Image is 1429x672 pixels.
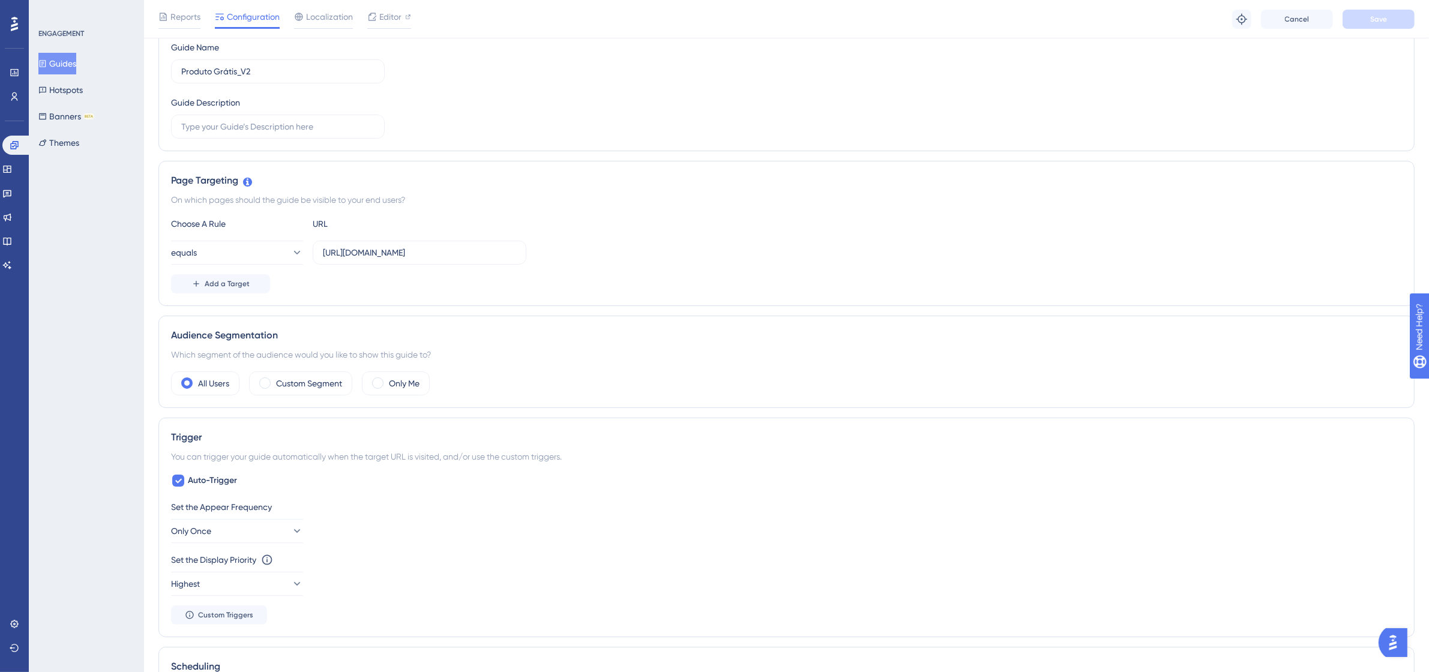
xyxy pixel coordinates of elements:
[188,473,237,488] span: Auto-Trigger
[171,95,240,110] div: Guide Description
[1261,10,1333,29] button: Cancel
[313,217,445,231] div: URL
[171,553,256,567] div: Set the Display Priority
[171,328,1402,343] div: Audience Segmentation
[38,29,84,38] div: ENGAGEMENT
[1379,625,1415,661] iframe: UserGuiding AI Assistant Launcher
[306,10,353,24] span: Localization
[171,577,200,591] span: Highest
[389,376,420,391] label: Only Me
[38,106,94,127] button: BannersBETA
[181,120,375,133] input: Type your Guide’s Description here
[198,376,229,391] label: All Users
[171,572,303,596] button: Highest
[171,449,1402,464] div: You can trigger your guide automatically when the target URL is visited, and/or use the custom tr...
[171,347,1402,362] div: Which segment of the audience would you like to show this guide to?
[171,605,267,625] button: Custom Triggers
[171,193,1402,207] div: On which pages should the guide be visible to your end users?
[83,113,94,119] div: BETA
[1285,14,1310,24] span: Cancel
[38,132,79,154] button: Themes
[227,10,280,24] span: Configuration
[171,524,211,538] span: Only Once
[1343,10,1415,29] button: Save
[181,65,375,78] input: Type your Guide’s Name here
[1370,14,1387,24] span: Save
[170,10,200,24] span: Reports
[171,241,303,265] button: equals
[38,79,83,101] button: Hotspots
[198,610,253,620] span: Custom Triggers
[38,53,76,74] button: Guides
[323,246,516,259] input: yourwebsite.com/path
[205,279,250,289] span: Add a Target
[276,376,342,391] label: Custom Segment
[171,430,1402,445] div: Trigger
[28,3,75,17] span: Need Help?
[171,500,1402,514] div: Set the Appear Frequency
[171,245,197,260] span: equals
[171,274,270,293] button: Add a Target
[171,519,303,543] button: Only Once
[171,217,303,231] div: Choose A Rule
[171,40,219,55] div: Guide Name
[171,173,1402,188] div: Page Targeting
[379,10,402,24] span: Editor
